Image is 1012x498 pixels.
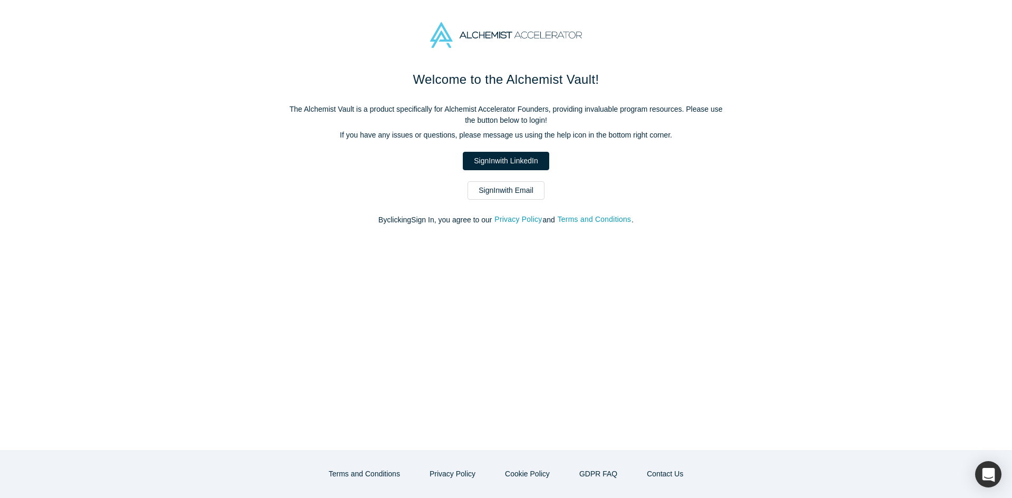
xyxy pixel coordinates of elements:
a: SignInwith Email [468,181,544,200]
p: The Alchemist Vault is a product specifically for Alchemist Accelerator Founders, providing inval... [285,104,727,126]
a: Contact Us [636,465,694,483]
button: Privacy Policy [494,213,542,226]
img: Alchemist Accelerator Logo [430,22,582,48]
button: Terms and Conditions [557,213,632,226]
p: By clicking Sign In , you agree to our and . [285,214,727,226]
a: SignInwith LinkedIn [463,152,549,170]
button: Terms and Conditions [318,465,411,483]
button: Cookie Policy [494,465,561,483]
p: If you have any issues or questions, please message us using the help icon in the bottom right co... [285,130,727,141]
button: Privacy Policy [419,465,486,483]
h1: Welcome to the Alchemist Vault! [285,70,727,89]
a: GDPR FAQ [568,465,628,483]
